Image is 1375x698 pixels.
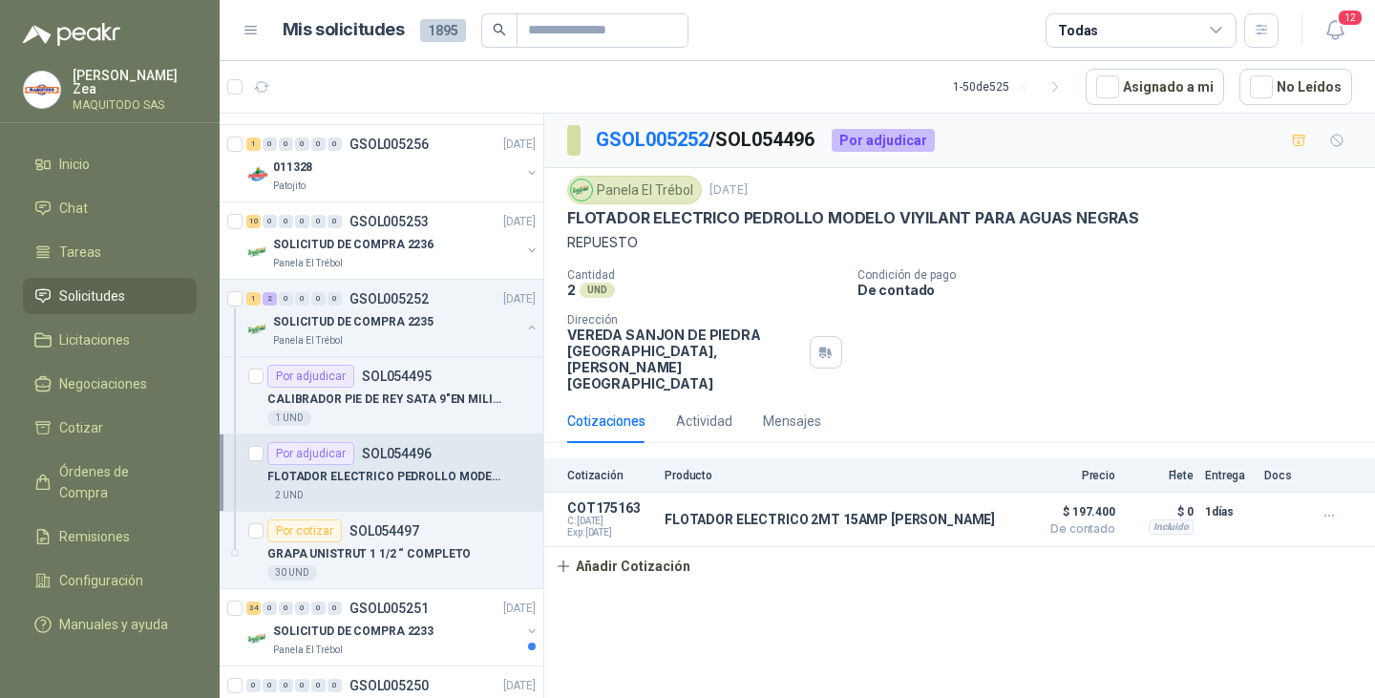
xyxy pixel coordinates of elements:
[246,318,269,341] img: Company Logo
[246,210,539,271] a: 10 0 0 0 0 0 GSOL005253[DATE] Company LogoSOLICITUD DE COMPRA 2236Panela El Trébol
[267,488,311,503] div: 2 UND
[349,524,419,538] p: SOL054497
[59,373,147,394] span: Negociaciones
[567,516,653,527] span: C: [DATE]
[23,454,197,511] a: Órdenes de Compra
[1020,500,1115,523] span: $ 197.400
[567,411,645,432] div: Cotizaciones
[59,242,101,263] span: Tareas
[311,215,326,228] div: 0
[665,512,995,527] p: FLOTADOR ELECTRICO 2MT 15AMP [PERSON_NAME]
[328,679,342,692] div: 0
[263,679,277,692] div: 0
[263,215,277,228] div: 0
[596,125,816,155] p: / SOL054496
[246,163,269,186] img: Company Logo
[1318,13,1352,48] button: 12
[246,602,261,615] div: 34
[267,565,317,581] div: 30 UND
[273,313,434,331] p: SOLICITUD DE COMPRA 2235
[567,176,702,204] div: Panela El Trébol
[295,137,309,151] div: 0
[1239,69,1352,105] button: No Leídos
[267,442,354,465] div: Por adjudicar
[580,283,615,298] div: UND
[328,137,342,151] div: 0
[273,236,434,254] p: SOLICITUD DE COMPRA 2236
[295,679,309,692] div: 0
[23,322,197,358] a: Licitaciones
[23,562,197,599] a: Configuración
[567,500,653,516] p: COT175163
[295,602,309,615] div: 0
[1337,9,1364,27] span: 12
[59,329,130,350] span: Licitaciones
[362,370,432,383] p: SOL054495
[349,679,429,692] p: GSOL005250
[267,365,354,388] div: Por adjudicar
[220,357,543,434] a: Por adjudicarSOL054495CALIBRADOR PIE DE REY SATA 9"EN MILIMETROS Y PULGADA, O, DIGITAL1 UND
[1149,519,1194,535] div: Incluido
[73,69,197,95] p: [PERSON_NAME] Zea
[273,159,312,177] p: 011328
[763,411,821,432] div: Mensajes
[567,327,802,391] p: VEREDA SANJON DE PIEDRA [GEOGRAPHIC_DATA] , [PERSON_NAME][GEOGRAPHIC_DATA]
[503,290,536,308] p: [DATE]
[246,627,269,650] img: Company Logo
[246,292,261,306] div: 1
[1264,469,1302,482] p: Docs
[23,366,197,402] a: Negociaciones
[493,23,506,36] span: search
[567,469,653,482] p: Cotización
[246,137,261,151] div: 1
[23,23,120,46] img: Logo peakr
[349,602,429,615] p: GSOL005251
[349,292,429,306] p: GSOL005252
[311,137,326,151] div: 0
[59,570,143,591] span: Configuración
[832,129,935,152] div: Por adjudicar
[263,602,277,615] div: 0
[311,292,326,306] div: 0
[246,287,539,349] a: 1 2 0 0 0 0 GSOL005252[DATE] Company LogoSOLICITUD DE COMPRA 2235Panela El Trébol
[676,411,732,432] div: Actividad
[283,16,405,44] h1: Mis solicitudes
[246,597,539,658] a: 34 0 0 0 0 0 GSOL005251[DATE] Company LogoSOLICITUD DE COMPRA 2233Panela El Trébol
[503,677,536,695] p: [DATE]
[1205,469,1253,482] p: Entrega
[24,72,60,108] img: Company Logo
[59,154,90,175] span: Inicio
[220,434,543,512] a: Por adjudicarSOL054496FLOTADOR ELECTRICO PEDROLLO MODELO VIYILANT PARA AGUAS NEGRAS2 UND
[857,282,1367,298] p: De contado
[59,614,168,635] span: Manuales y ayuda
[279,679,293,692] div: 0
[246,215,261,228] div: 10
[295,215,309,228] div: 0
[59,461,179,503] span: Órdenes de Compra
[295,292,309,306] div: 0
[273,256,343,271] p: Panela El Trébol
[503,213,536,231] p: [DATE]
[263,137,277,151] div: 0
[328,215,342,228] div: 0
[1127,469,1194,482] p: Flete
[23,606,197,643] a: Manuales y ayuda
[953,72,1070,102] div: 1 - 50 de 525
[267,519,342,542] div: Por cotizar
[420,19,466,42] span: 1895
[279,215,293,228] div: 0
[362,447,432,460] p: SOL054496
[503,136,536,154] p: [DATE]
[567,313,802,327] p: Dirección
[596,128,709,151] a: GSOL005252
[23,518,197,555] a: Remisiones
[567,268,842,282] p: Cantidad
[1020,469,1115,482] p: Precio
[23,234,197,270] a: Tareas
[1127,500,1194,523] p: $ 0
[349,137,429,151] p: GSOL005256
[220,512,543,589] a: Por cotizarSOL054497GRAPA UNISTRUT 1 1/2 “ COMPLETO30 UND
[503,600,536,618] p: [DATE]
[567,527,653,539] span: Exp: [DATE]
[23,410,197,446] a: Cotizar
